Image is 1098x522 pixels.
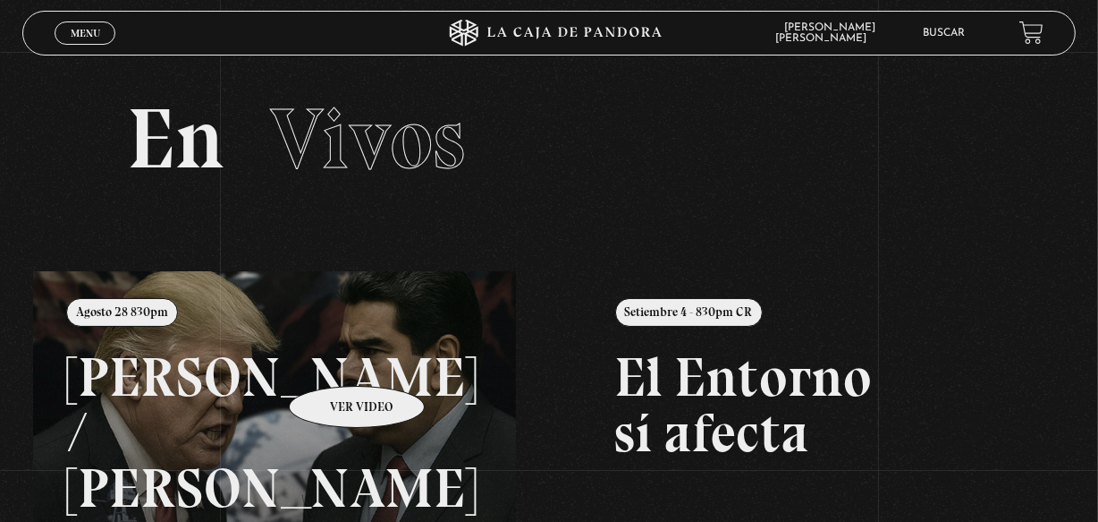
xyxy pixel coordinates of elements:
[64,42,106,55] span: Cerrar
[1019,21,1043,45] a: View your shopping cart
[924,28,966,39] a: Buscar
[775,22,884,44] span: [PERSON_NAME] [PERSON_NAME]
[127,97,970,182] h2: En
[270,88,465,190] span: Vivos
[71,28,100,39] span: Menu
